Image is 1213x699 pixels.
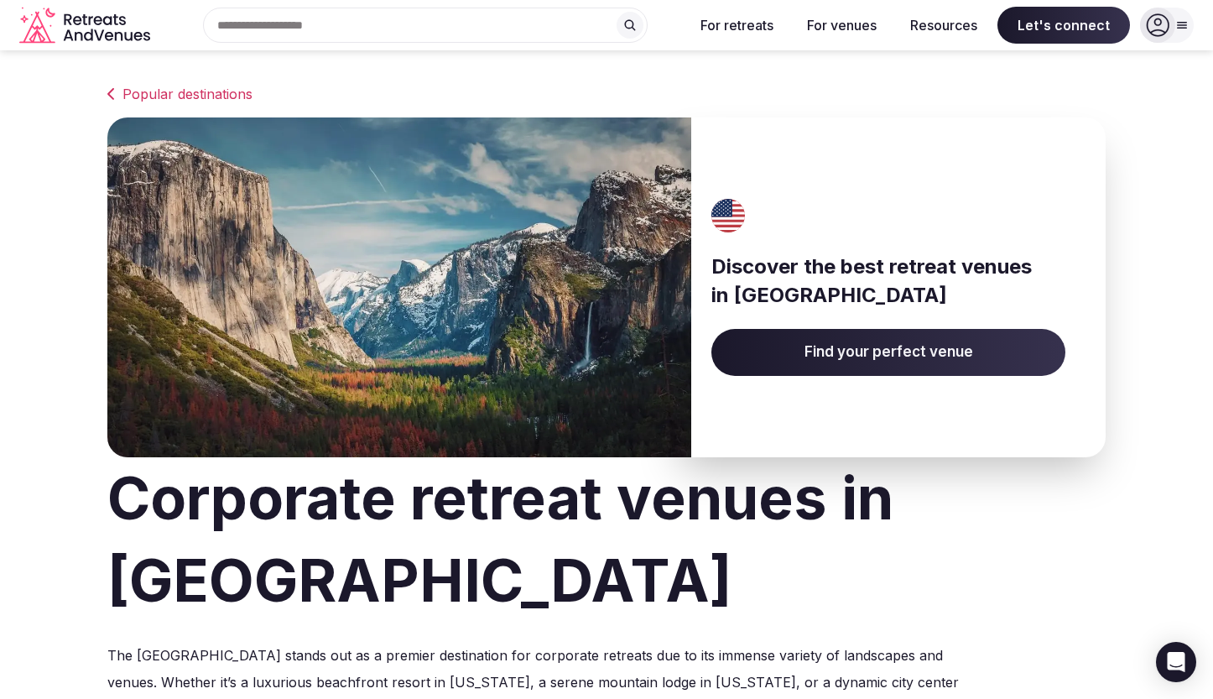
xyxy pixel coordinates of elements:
svg: Retreats and Venues company logo [19,7,154,44]
img: United States's flag [706,199,752,232]
div: Open Intercom Messenger [1156,642,1196,682]
a: Popular destinations [107,84,1106,104]
button: Resources [897,7,991,44]
img: Banner image for United States representative of the country [107,117,691,457]
button: For retreats [687,7,787,44]
a: Find your perfect venue [711,329,1065,376]
button: For venues [794,7,890,44]
span: Let's connect [997,7,1130,44]
h1: Corporate retreat venues in [GEOGRAPHIC_DATA] [107,457,1106,622]
h3: Discover the best retreat venues in [GEOGRAPHIC_DATA] [711,253,1065,309]
a: Visit the homepage [19,7,154,44]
